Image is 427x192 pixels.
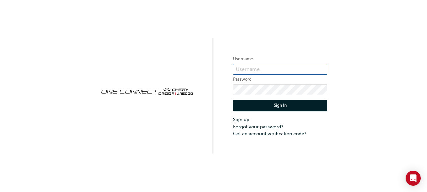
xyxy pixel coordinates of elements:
[100,83,194,99] img: oneconnect
[233,116,327,123] a: Sign up
[233,64,327,75] input: Username
[233,130,327,137] a: Got an account verification code?
[233,123,327,131] a: Forgot your password?
[233,55,327,63] label: Username
[406,171,421,186] div: Open Intercom Messenger
[233,76,327,83] label: Password
[233,100,327,112] button: Sign In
